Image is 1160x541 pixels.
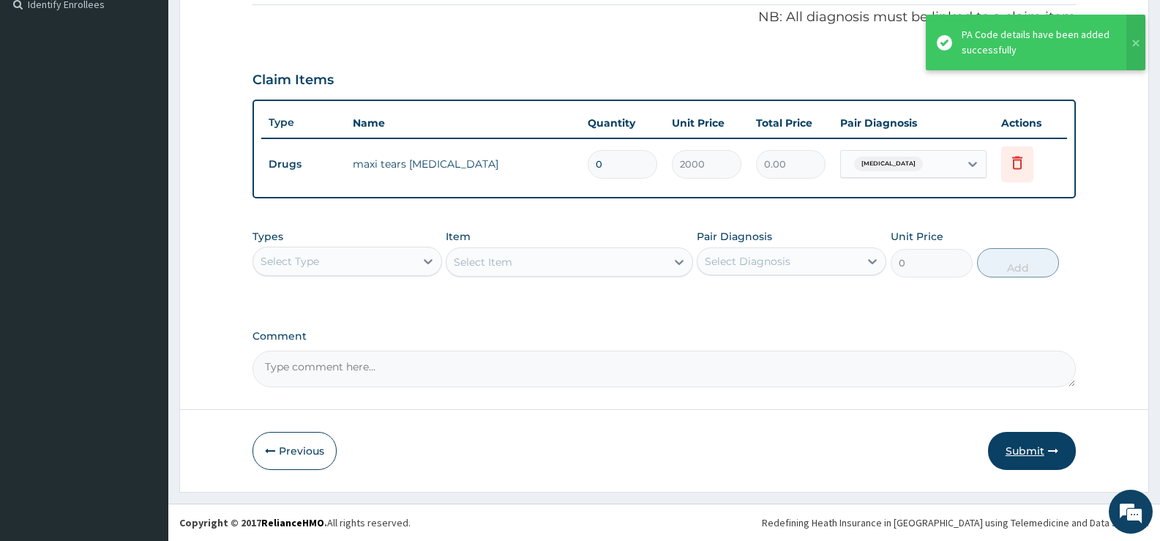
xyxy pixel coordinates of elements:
strong: Copyright © 2017 . [179,516,327,529]
label: Types [252,231,283,243]
button: Add [977,248,1059,277]
div: Chat with us now [76,82,246,101]
span: [MEDICAL_DATA] [854,157,923,171]
th: Pair Diagnosis [833,108,994,138]
div: PA Code details have been added successfully [962,27,1112,58]
td: Drugs [261,151,345,178]
th: Total Price [749,108,833,138]
img: d_794563401_company_1708531726252_794563401 [27,73,59,110]
label: Item [446,229,471,244]
label: Unit Price [891,229,943,244]
div: Redefining Heath Insurance in [GEOGRAPHIC_DATA] using Telemedicine and Data Science! [762,515,1149,530]
a: RelianceHMO [261,516,324,529]
th: Actions [994,108,1067,138]
button: Previous [252,432,337,470]
label: Pair Diagnosis [697,229,772,244]
div: Select Type [261,254,319,269]
span: We're online! [85,171,202,319]
td: maxi tears [MEDICAL_DATA] [345,149,580,179]
h3: Claim Items [252,72,334,89]
button: Submit [988,432,1076,470]
footer: All rights reserved. [168,504,1160,541]
div: Select Diagnosis [705,254,790,269]
th: Type [261,109,345,136]
p: NB: All diagnosis must be linked to a claim item [252,8,1076,27]
th: Name [345,108,580,138]
th: Quantity [580,108,665,138]
textarea: Type your message and hit 'Enter' [7,374,279,425]
label: Comment [252,330,1076,343]
th: Unit Price [665,108,749,138]
div: Minimize live chat window [240,7,275,42]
